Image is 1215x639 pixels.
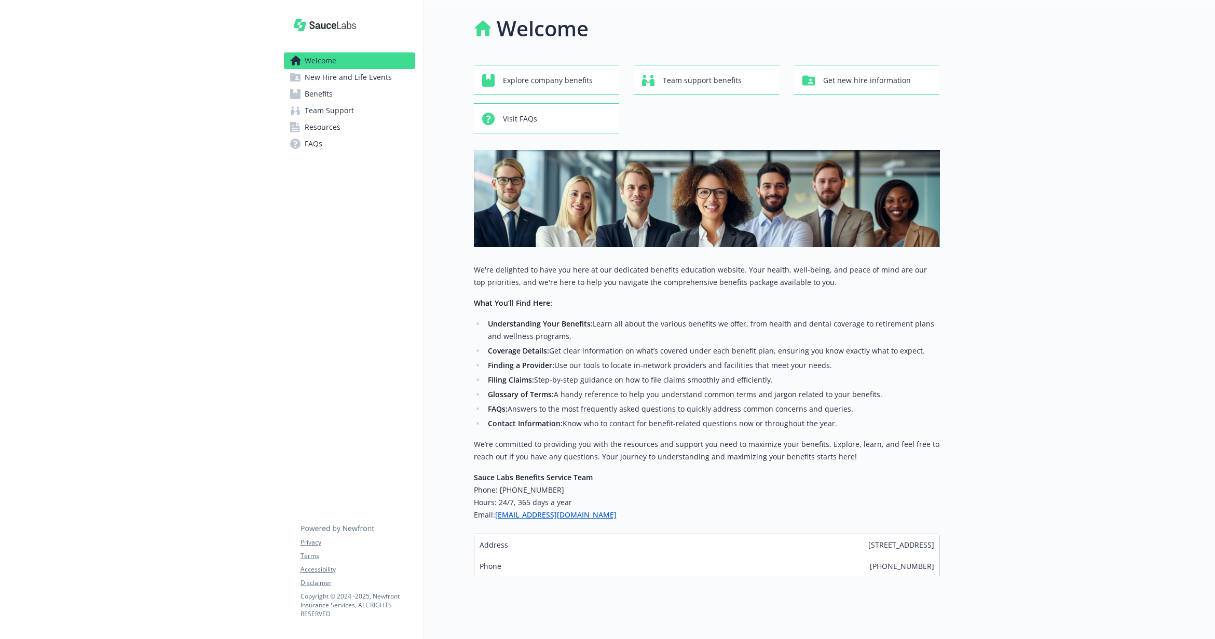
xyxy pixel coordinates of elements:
[485,388,940,401] li: A handy reference to help you understand common terms and jargon related to your benefits.
[663,71,742,90] span: Team support benefits
[284,135,415,152] a: FAQs
[485,359,940,372] li: Use our tools to locate in-network providers and facilities that meet your needs.
[305,69,392,86] span: New Hire and Life Events
[305,135,322,152] span: FAQs
[480,539,508,550] span: Address
[305,86,333,102] span: Benefits
[488,375,534,385] strong: Filing Claims:
[485,345,940,357] li: Get clear information on what’s covered under each benefit plan, ensuring you know exactly what t...
[794,65,940,95] button: Get new hire information
[485,417,940,430] li: Know who to contact for benefit-related questions now or throughout the year.
[474,103,620,133] button: Visit FAQs
[634,65,780,95] button: Team support benefits
[823,71,911,90] span: Get new hire information
[485,403,940,415] li: Answers to the most frequently asked questions to quickly address common concerns and queries.
[474,509,940,521] h6: Email:
[474,65,620,95] button: Explore company benefits
[488,389,554,399] strong: Glossary of Terms:
[488,404,508,414] strong: FAQs:
[284,102,415,119] a: Team Support
[301,538,415,547] a: Privacy
[497,13,589,44] h1: Welcome
[474,298,552,308] strong: What You’ll Find Here:
[488,360,554,370] strong: Finding a Provider:
[284,119,415,135] a: Resources
[488,346,549,356] strong: Coverage Details:
[474,438,940,463] p: We’re committed to providing you with the resources and support you need to maximize your benefit...
[480,561,501,572] span: Phone
[495,510,617,520] a: [EMAIL_ADDRESS][DOMAIN_NAME]
[305,52,336,69] span: Welcome
[305,102,354,119] span: Team Support
[301,565,415,574] a: Accessibility
[503,109,537,129] span: Visit FAQs
[474,264,940,289] p: We're delighted to have you here at our dedicated benefits education website. Your health, well-b...
[474,496,940,509] h6: Hours: 24/7, 365 days a year
[488,319,593,329] strong: Understanding Your Benefits:
[474,472,593,482] strong: Sauce Labs Benefits Service Team
[485,318,940,343] li: Learn all about the various benefits we offer, from health and dental coverage to retirement plan...
[301,551,415,561] a: Terms
[870,561,934,572] span: [PHONE_NUMBER]
[488,418,563,428] strong: Contact Information:
[301,578,415,588] a: Disclaimer
[503,71,593,90] span: Explore company benefits
[305,119,340,135] span: Resources
[284,52,415,69] a: Welcome
[485,374,940,386] li: Step-by-step guidance on how to file claims smoothly and efficiently.
[868,539,934,550] span: [STREET_ADDRESS]
[474,150,940,247] img: overview page banner
[301,592,415,618] p: Copyright © 2024 - 2025 , Newfront Insurance Services, ALL RIGHTS RESERVED
[474,484,940,496] h6: Phone: [PHONE_NUMBER]
[284,86,415,102] a: Benefits
[284,69,415,86] a: New Hire and Life Events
